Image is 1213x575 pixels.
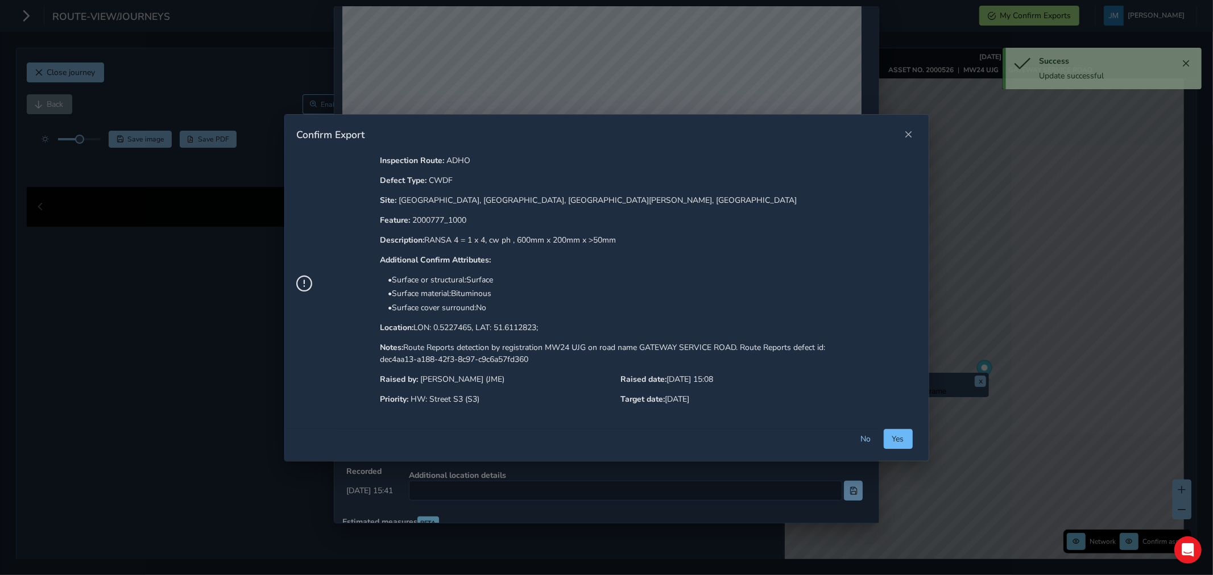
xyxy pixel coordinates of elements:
strong: Notes: [380,342,403,353]
strong: Site: [380,195,396,206]
p: [DATE] [620,393,857,413]
strong: Defect Type: [380,175,427,186]
p: • Surface cover surround : No [388,302,856,314]
strong: Raised by: [380,374,418,385]
div: Open Intercom Messenger [1174,536,1202,564]
p: CWDF [380,174,856,186]
button: Close [901,127,917,143]
span: Yes [892,434,904,444]
strong: Additional Confirm Attributes: [380,255,491,265]
p: [DATE] 15:08 [620,373,857,393]
strong: Feature: [380,215,410,226]
span: No [861,434,871,444]
button: Yes [884,429,913,449]
p: LON: 0.5227465, LAT: 51.6112823; [380,322,856,334]
p: • Surface or structural : Surface [388,274,856,286]
p: ADHO [380,155,856,166]
strong: Location: [380,322,413,333]
strong: Raised date: [620,374,666,385]
strong: Target date: [620,394,665,405]
strong: Description: [380,235,424,245]
p: Route Reports detection by registration MW24 UJG on road name GATEWAY SERVICE ROAD. Route Reports... [380,341,856,365]
p: HW: Street S3 (S3) [380,393,616,405]
button: No [852,429,880,449]
p: RANSA 4 = 1 x 4, cw ph , 600mm x 200mm x >50mm [380,234,856,246]
strong: Inspection Route: [380,155,444,166]
p: [GEOGRAPHIC_DATA], [GEOGRAPHIC_DATA], [GEOGRAPHIC_DATA][PERSON_NAME], [GEOGRAPHIC_DATA] [380,194,856,206]
p: 2000777_1000 [380,214,856,226]
p: • Surface material : Bituminous [388,287,856,299]
div: Confirm Export [297,128,901,141]
strong: Priority: [380,394,408,405]
p: [PERSON_NAME] (JME) [380,373,616,385]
